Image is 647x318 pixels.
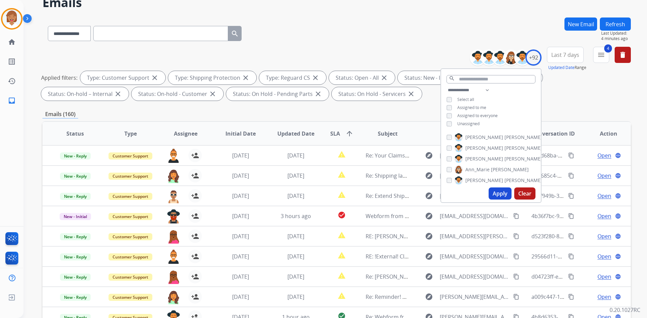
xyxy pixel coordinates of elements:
mat-icon: close [407,90,415,98]
span: New - Reply [60,173,91,180]
mat-icon: arrow_upward [345,130,353,138]
span: Open [597,232,611,240]
mat-icon: person_add [191,252,199,260]
div: +92 [525,49,542,66]
span: 4b36f7bc-9cbb-4fb9-9a40-fe116d5ff563 [531,212,630,220]
span: Customer Support [109,152,152,160]
span: New - Reply [60,294,91,301]
mat-icon: content_copy [513,274,519,280]
span: [DATE] [287,233,304,240]
mat-icon: content_copy [568,253,574,259]
mat-icon: explore [425,151,433,160]
img: avatar [2,9,21,28]
mat-icon: search [449,75,455,81]
button: Refresh [600,17,631,31]
mat-icon: content_copy [513,253,519,259]
span: Open [597,151,611,160]
span: RE: [PERSON_NAME] Extend Claim [366,233,451,240]
img: agent-avatar [167,209,180,223]
span: 3 hours ago [281,212,311,220]
button: Clear [514,187,535,200]
mat-icon: explore [425,293,433,301]
span: Customer Support [109,213,152,220]
span: [PERSON_NAME] [504,134,542,141]
mat-icon: language [615,274,621,280]
mat-icon: content_copy [568,233,574,239]
div: Type: Reguard CS [259,71,326,84]
span: [EMAIL_ADDRESS][DOMAIN_NAME] [440,212,509,220]
span: Last Updated: [601,31,631,36]
mat-icon: content_copy [513,294,519,300]
span: New - Reply [60,274,91,281]
img: agent-avatar [167,270,180,284]
span: [DATE] [232,212,249,220]
mat-icon: explore [425,252,433,260]
span: [PERSON_NAME] [465,145,503,151]
div: Status: On-hold - Customer [131,87,223,101]
span: Customer Support [109,274,152,281]
mat-icon: close [311,74,319,82]
span: Subject [378,130,398,138]
mat-icon: history [8,77,16,85]
span: Customer Support [109,253,152,260]
button: Last 7 days [547,47,584,63]
span: [PERSON_NAME] [504,145,542,151]
mat-icon: menu [597,51,605,59]
div: Status: On Hold - Pending Parts [226,87,329,101]
span: [EMAIL_ADDRESS][DOMAIN_NAME] [440,252,509,260]
span: [PERSON_NAME] [465,155,503,162]
img: agent-avatar [167,290,180,304]
span: New - Reply [60,253,91,260]
p: Emails (160) [42,110,78,118]
mat-icon: content_copy [568,152,574,158]
mat-icon: report_problem [338,150,346,158]
span: [DATE] [232,253,249,260]
p: Applied filters: [41,74,78,82]
mat-icon: delete [619,51,627,59]
div: Type: Customer Support [80,71,165,84]
span: SLA [330,130,340,138]
mat-icon: report_problem [338,292,346,300]
span: Conversation ID [532,130,575,138]
span: Open [597,293,611,301]
span: Webform from [EMAIL_ADDRESS][DOMAIN_NAME] on [DATE] [366,212,518,220]
span: Re: Shipping label [366,172,410,179]
mat-icon: report_problem [338,191,346,199]
span: [PERSON_NAME] [504,177,542,184]
mat-icon: search [231,30,239,38]
span: 4 minutes ago [601,36,631,41]
mat-icon: person_add [191,151,199,160]
mat-icon: person_add [191,192,199,200]
mat-icon: explore [425,212,433,220]
span: [EMAIL_ADDRESS][PERSON_NAME][DOMAIN_NAME] [440,232,509,240]
img: agent-avatar [167,149,180,163]
span: [PERSON_NAME] [465,177,503,184]
button: Updated Date [548,65,575,70]
div: Status: New - Initial [398,71,469,84]
span: [PERSON_NAME] [504,155,542,162]
span: Open [597,192,611,200]
p: 0.20.1027RC [610,306,640,314]
mat-icon: inbox [8,97,16,105]
mat-icon: close [380,74,388,82]
mat-icon: close [114,90,122,98]
div: Status: Open - All [329,71,395,84]
span: Customer Support [109,233,152,240]
button: Apply [489,187,512,200]
mat-icon: content_copy [513,233,519,239]
mat-icon: content_copy [513,213,519,219]
span: [PERSON_NAME] [465,134,503,141]
mat-icon: explore [425,273,433,281]
span: [EMAIL_ADDRESS][DOMAIN_NAME] [440,192,509,200]
mat-icon: home [8,38,16,46]
mat-icon: person_add [191,232,199,240]
span: Assignee [174,130,197,138]
mat-icon: explore [425,172,433,180]
span: [DATE] [287,152,304,159]
span: Last 7 days [551,54,579,56]
div: Status: On Hold - Servicers [332,87,422,101]
mat-icon: person_add [191,293,199,301]
mat-icon: content_copy [568,173,574,179]
mat-icon: report_problem [338,251,346,259]
mat-icon: language [615,152,621,158]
